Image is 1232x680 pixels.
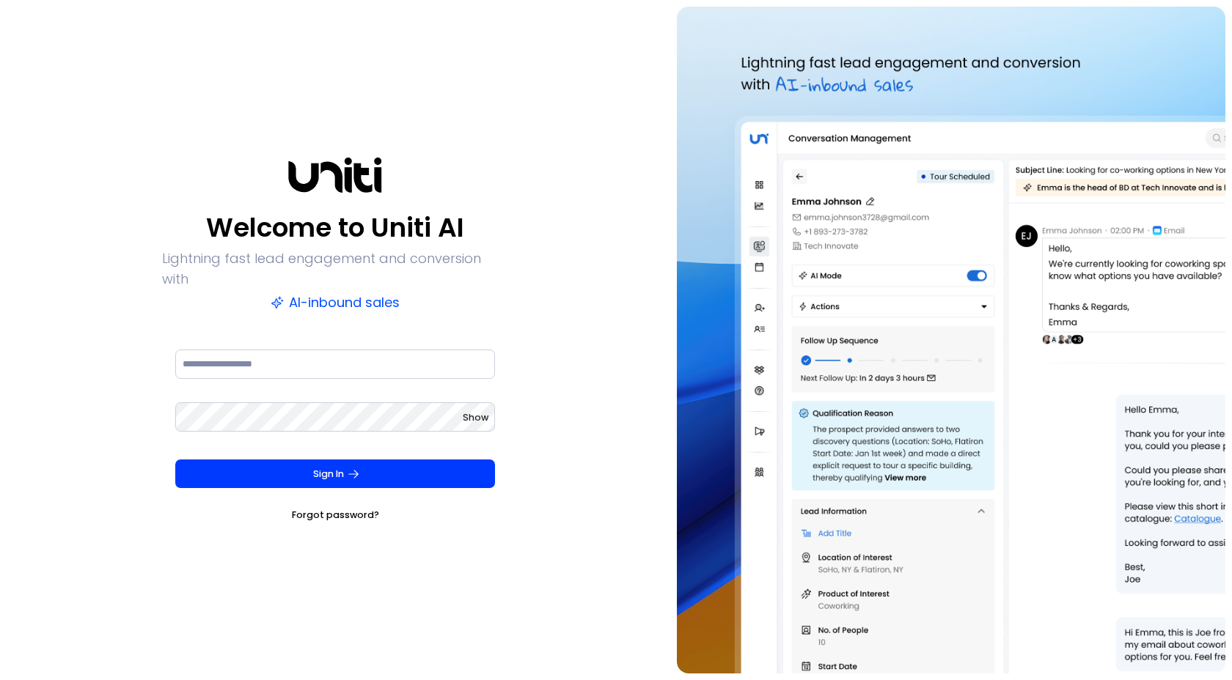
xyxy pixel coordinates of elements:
[206,210,464,245] p: Welcome to Uniti AI
[463,411,488,424] span: Show
[463,410,488,425] button: Show
[175,459,495,489] button: Sign In
[271,292,400,313] p: AI-inbound sales
[292,508,379,522] a: Forgot password?
[677,7,1225,673] img: auth-hero.png
[162,248,508,289] p: Lightning fast lead engagement and conversion with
